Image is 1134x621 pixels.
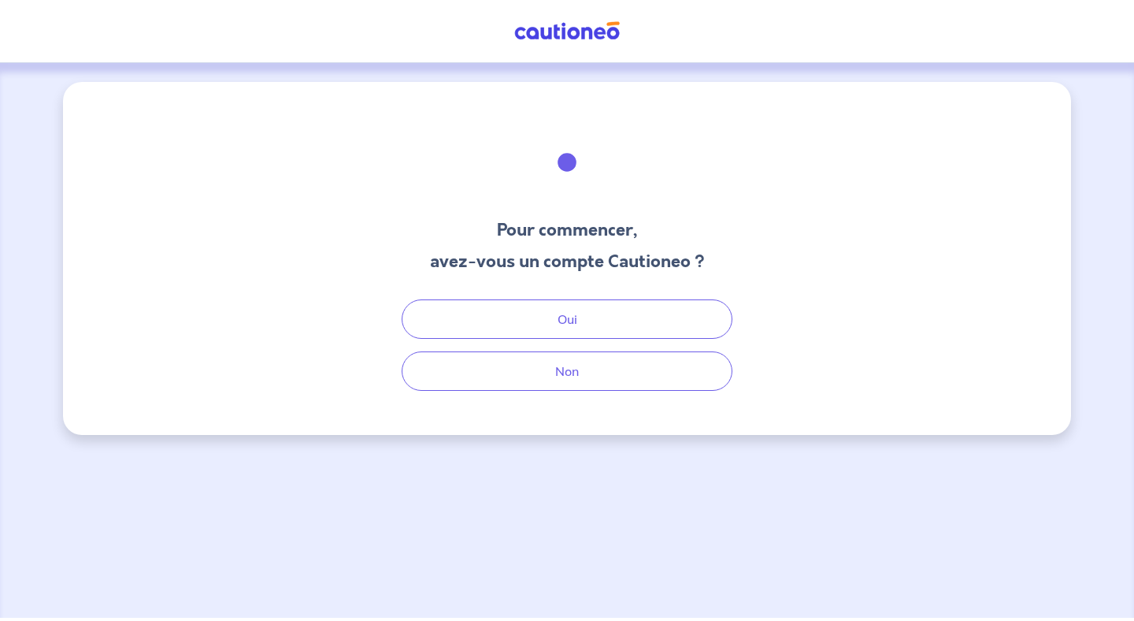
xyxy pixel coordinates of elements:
[508,21,626,41] img: Cautioneo
[430,218,705,243] h3: Pour commencer,
[402,351,732,391] button: Non
[430,249,705,274] h3: avez-vous un compte Cautioneo ?
[524,120,610,205] img: illu_welcome.svg
[402,299,732,339] button: Oui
